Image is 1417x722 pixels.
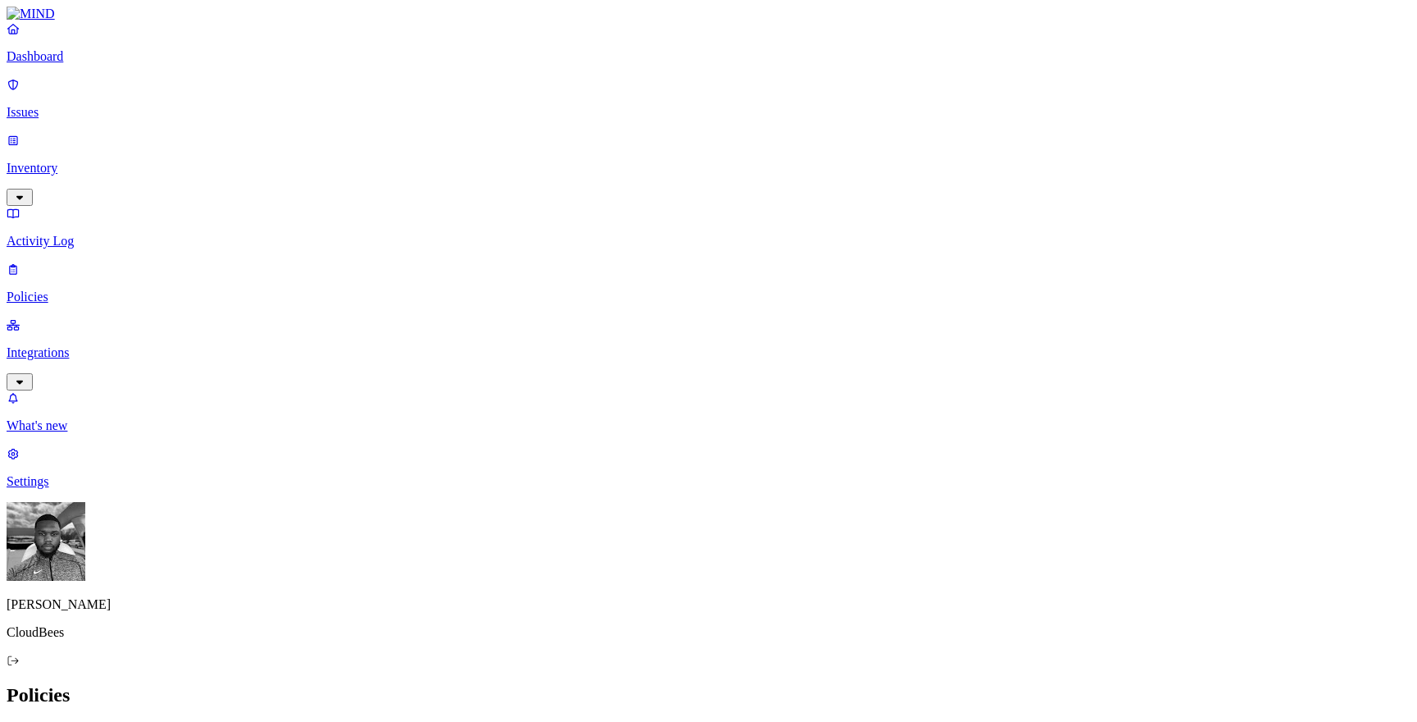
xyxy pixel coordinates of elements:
p: [PERSON_NAME] [7,597,1410,612]
a: Inventory [7,133,1410,203]
p: Activity Log [7,234,1410,249]
a: MIND [7,7,1410,21]
a: Policies [7,262,1410,304]
p: Policies [7,290,1410,304]
p: What's new [7,418,1410,433]
a: Dashboard [7,21,1410,64]
a: Issues [7,77,1410,120]
p: Inventory [7,161,1410,176]
p: Dashboard [7,49,1410,64]
a: Activity Log [7,206,1410,249]
p: CloudBees [7,625,1410,640]
p: Integrations [7,345,1410,360]
img: Cameron White [7,502,85,581]
p: Issues [7,105,1410,120]
p: Settings [7,474,1410,489]
a: What's new [7,391,1410,433]
a: Integrations [7,318,1410,388]
img: MIND [7,7,55,21]
a: Settings [7,446,1410,489]
h2: Policies [7,684,1410,706]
